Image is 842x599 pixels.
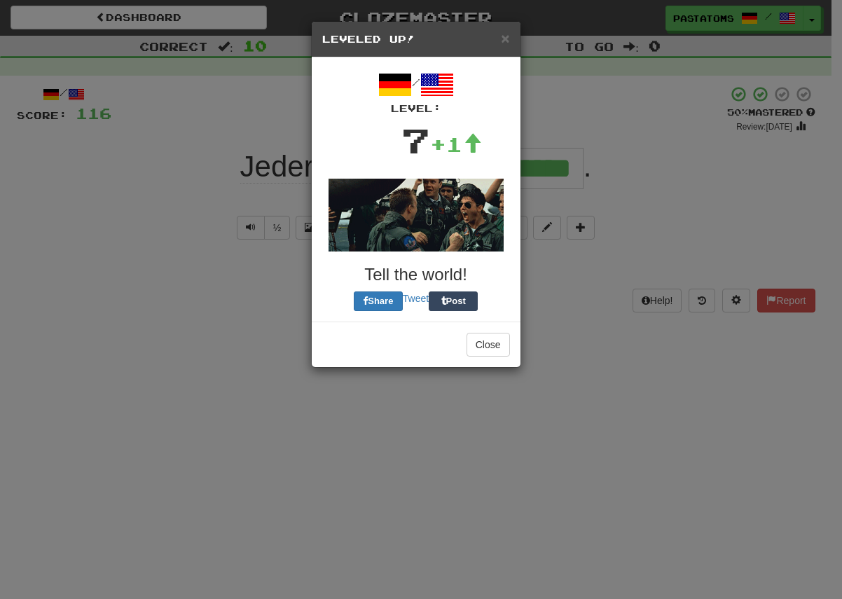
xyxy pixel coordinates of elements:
[322,68,510,116] div: /
[354,291,403,311] button: Share
[401,116,430,165] div: 7
[322,32,510,46] h5: Leveled Up!
[430,130,482,158] div: +1
[329,179,504,252] img: topgun-769e91374289d1a7cee4bdcce2229f64f1fa97f7cbbef9a35b896cb17c9c8419.gif
[467,333,510,357] button: Close
[403,293,429,304] a: Tweet
[501,31,509,46] button: Close
[429,291,478,311] button: Post
[322,266,510,284] h3: Tell the world!
[501,30,509,46] span: ×
[322,102,510,116] div: Level:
